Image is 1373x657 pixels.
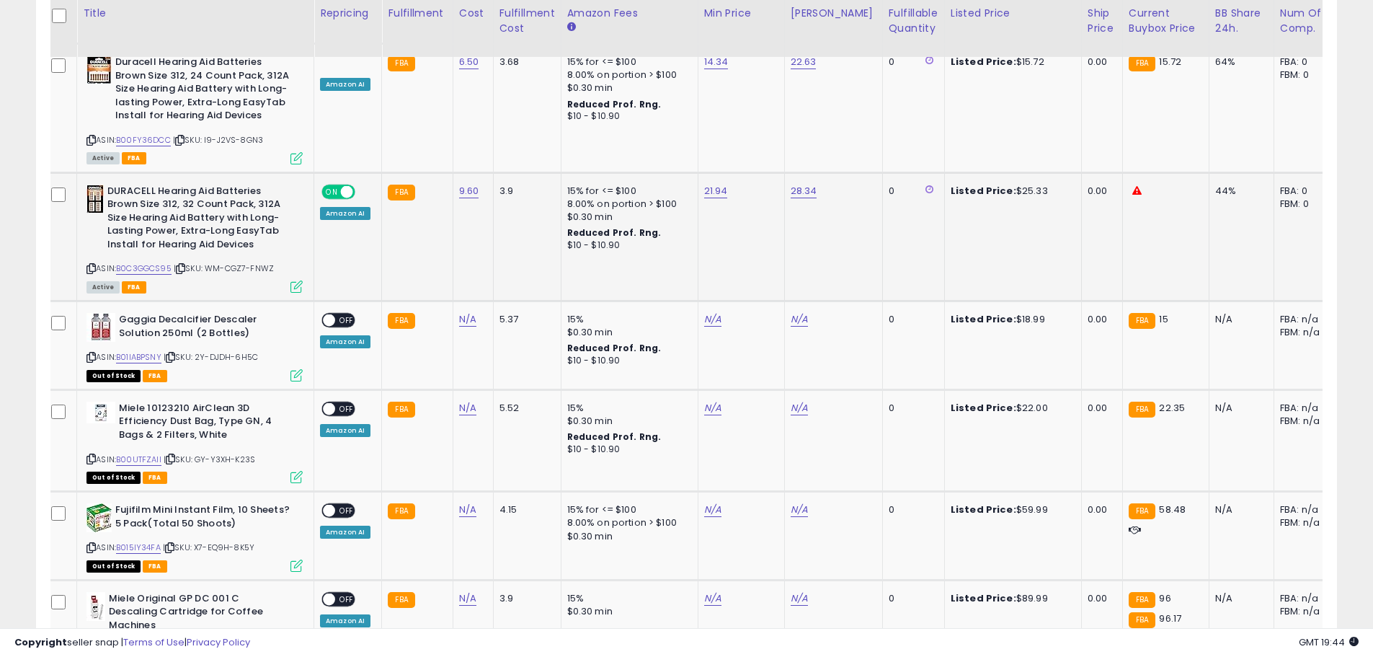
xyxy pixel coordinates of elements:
a: 6.50 [459,55,479,69]
small: Amazon Fees. [567,21,576,34]
div: $18.99 [951,313,1070,326]
div: $0.30 min [567,415,687,428]
div: Ship Price [1088,6,1116,36]
div: N/A [1215,592,1263,605]
a: 22.63 [791,55,817,69]
a: 14.34 [704,55,729,69]
img: 41DoS3WeY1L._SL40_.jpg [86,313,115,342]
b: Listed Price: [951,503,1016,516]
a: B00FY36DCC [116,134,171,146]
img: 41z5kRYAQyL._SL40_.jpg [86,185,104,213]
div: FBA: n/a [1280,503,1328,516]
span: FBA [143,472,167,484]
b: Reduced Prof. Rng. [567,342,662,354]
div: 0.00 [1088,185,1111,198]
a: N/A [791,503,808,517]
div: 3.9 [499,185,550,198]
a: B00UTFZAII [116,454,161,466]
small: FBA [1129,56,1155,71]
a: B0C3GGCS95 [116,263,172,275]
a: 9.60 [459,184,479,198]
b: DURACELL Hearing Aid Batteries Brown Size 312, 32 Count Pack, 312A Size Hearing Aid Battery with ... [107,185,283,255]
div: Fulfillment [388,6,446,21]
div: FBM: n/a [1280,326,1328,339]
img: 31xfKywAohL._SL40_.jpg [86,592,105,621]
a: N/A [459,401,476,415]
b: Miele Original GP DC 001 C Descaling Cartridge for Coffee Machines [109,592,284,636]
div: FBA: n/a [1280,402,1328,415]
div: FBA: n/a [1280,592,1328,605]
small: FBA [388,592,414,608]
a: 21.94 [704,184,728,198]
strong: Copyright [14,635,67,649]
div: 8.00% on portion > $100 [567,69,687,81]
div: Min Price [704,6,778,21]
b: Listed Price: [951,312,1016,326]
div: ASIN: [86,313,303,380]
span: FBA [122,281,146,294]
div: 15% for <= $100 [567,56,687,69]
small: FBA [1129,313,1155,329]
div: $10 - $10.90 [567,355,687,367]
b: Fujifilm Mini Instant Film, 10 Sheets?5 Pack(Total 50 Shoots) [115,503,290,534]
div: 0.00 [1088,503,1111,516]
span: 96 [1159,591,1170,605]
span: ON [323,185,341,198]
div: Current Buybox Price [1129,6,1203,36]
span: All listings that are currently out of stock and unavailable for purchase on Amazon [86,370,141,382]
div: 15% [567,313,687,326]
span: OFF [335,314,358,327]
div: FBM: n/a [1280,516,1328,529]
div: 8.00% on portion > $100 [567,516,687,529]
div: FBM: 0 [1280,198,1328,211]
div: 0.00 [1088,402,1111,415]
div: 0 [889,592,933,605]
div: Amazon AI [320,424,370,437]
div: Amazon AI [320,78,370,91]
div: N/A [1215,313,1263,326]
div: 15% for <= $100 [567,185,687,198]
div: $22.00 [951,402,1070,415]
div: $89.99 [951,592,1070,605]
small: FBA [1129,402,1155,418]
b: Listed Price: [951,591,1016,605]
div: ASIN: [86,402,303,482]
div: $0.30 min [567,605,687,618]
div: 15% for <= $100 [567,503,687,516]
span: OFF [353,185,376,198]
div: $10 - $10.90 [567,444,687,456]
div: $10 - $10.90 [567,110,687,123]
b: Miele 10123210 AirClean 3D Efficiency Dust Bag, Type GN, 4 Bags & 2 Filters, White [119,402,294,446]
span: All listings currently available for purchase on Amazon [86,281,120,294]
small: FBA [388,313,414,329]
div: FBM: n/a [1280,605,1328,618]
span: All listings currently available for purchase on Amazon [86,152,120,164]
div: Amazon AI [320,335,370,348]
b: Listed Price: [951,55,1016,69]
small: FBA [1129,612,1155,628]
a: N/A [704,312,721,327]
span: | SKU: WM-CGZ7-FNWZ [174,263,274,274]
span: OFF [335,402,358,415]
div: 0 [889,56,933,69]
a: N/A [704,401,721,415]
div: Listed Price [951,6,1075,21]
span: OFF [335,593,358,605]
div: 0 [889,313,933,326]
div: ASIN: [86,185,303,291]
div: 0 [889,503,933,516]
div: N/A [1215,503,1263,516]
img: 51A1qWxiG2L._SL40_.jpg [86,56,112,84]
div: $0.30 min [567,211,687,224]
a: N/A [459,312,476,327]
small: FBA [388,402,414,418]
span: 58.48 [1159,503,1186,516]
div: 0 [889,185,933,198]
small: FBA [388,185,414,200]
b: Reduced Prof. Rng. [567,98,662,110]
span: FBA [122,152,146,164]
b: Gaggia Decalcifier Descaler Solution 250ml (2 Bottles) [119,313,294,343]
a: B015IY34FA [116,542,161,554]
div: 0.00 [1088,313,1111,326]
div: $0.30 min [567,81,687,94]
